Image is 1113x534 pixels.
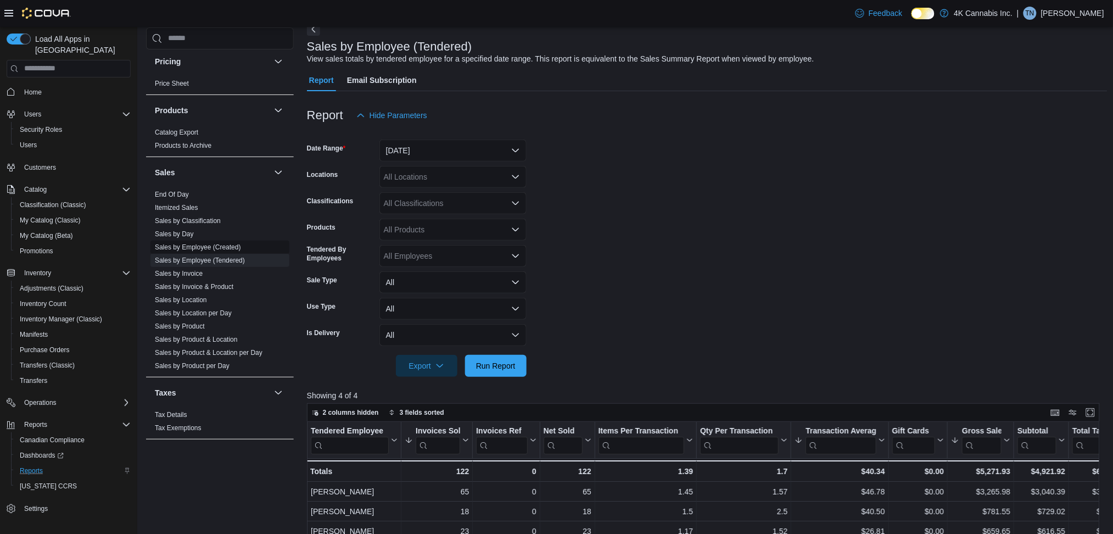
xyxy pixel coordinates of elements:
button: Taxes [272,386,285,399]
span: Customers [20,160,131,174]
button: Pricing [272,55,285,68]
div: Pricing [146,77,294,94]
span: Email Subscription [347,69,417,91]
a: Dashboards [11,448,135,463]
label: Is Delivery [307,329,340,337]
button: My Catalog (Beta) [11,228,135,243]
div: 2.5 [700,505,787,518]
button: Reports [20,418,52,431]
h3: Sales [155,167,175,178]
button: Inventory Manager (Classic) [11,311,135,327]
a: Sales by Product per Day [155,362,230,370]
button: Export [396,355,457,377]
button: Next [307,23,320,36]
div: 18 [405,505,469,518]
div: Qty Per Transaction [700,426,779,454]
div: $46.78 [795,485,885,498]
div: $0.00 [892,505,944,518]
span: Sales by Location per Day [155,309,232,318]
h3: Pricing [155,56,181,67]
span: Sales by Product & Location [155,335,238,344]
a: Settings [20,502,52,515]
span: Feedback [869,8,902,19]
a: Users [15,138,41,152]
div: Subtotal [1017,426,1056,454]
div: Gift Card Sales [892,426,935,454]
button: Transaction Average [795,426,885,454]
div: $0.00 [892,465,944,478]
span: Run Report [476,360,516,371]
span: Dark Mode [911,19,912,20]
button: Taxes [155,387,270,398]
span: Export [402,355,451,377]
button: 2 columns hidden [307,406,383,419]
span: Canadian Compliance [15,433,131,447]
div: Gift Cards [892,426,935,436]
a: Classification (Classic) [15,198,91,212]
div: Totals [310,465,398,478]
div: 0 [476,485,536,498]
div: $781.55 [951,505,1010,518]
a: Sales by Product & Location [155,336,238,343]
span: My Catalog (Beta) [15,229,131,242]
div: 1.39 [598,465,693,478]
button: Pricing [155,56,270,67]
span: Purchase Orders [20,346,70,354]
div: 0 [476,465,536,478]
button: [US_STATE] CCRS [11,479,135,494]
div: Invoices Sold [416,426,460,436]
span: Products to Archive [155,141,211,150]
a: Home [20,86,46,99]
span: Users [24,110,41,119]
a: Itemized Sales [155,204,198,212]
div: Subtotal [1017,426,1056,436]
span: Inventory Count [20,299,66,308]
button: Security Roles [11,122,135,137]
a: Sales by Location [155,296,207,304]
span: Tax Details [155,410,187,419]
span: Catalog [24,185,47,194]
div: Transaction Average [806,426,876,454]
a: Promotions [15,244,58,258]
button: Home [2,84,135,100]
span: Classification (Classic) [20,201,86,209]
span: Sales by Invoice & Product [155,282,233,291]
label: Locations [307,170,338,179]
div: Tendered Employee [311,426,389,436]
h3: Products [155,105,188,116]
div: $3,040.39 [1017,485,1065,498]
span: Home [20,85,131,99]
button: Subtotal [1017,426,1065,454]
span: Dashboards [15,449,131,462]
div: 122 [405,465,469,478]
h3: Taxes [155,387,176,398]
div: Sales [146,188,294,377]
button: Customers [2,159,135,175]
div: Total Tax [1072,426,1111,436]
button: Inventory Count [11,296,135,311]
label: Sale Type [307,276,337,285]
a: Reports [15,464,47,477]
button: Reports [11,463,135,479]
button: Sales [155,167,270,178]
span: Home [24,88,42,97]
div: Gross Sales [962,426,1002,454]
button: Open list of options [511,252,520,260]
span: Catalog [20,183,131,196]
img: Cova [22,8,71,19]
a: Sales by Invoice & Product [155,283,233,291]
button: Gift Cards [892,426,944,454]
button: Net Sold [543,426,591,454]
div: 1.45 [599,485,693,498]
div: 65 [405,485,469,498]
span: Tax Exemptions [155,424,202,432]
button: Purchase Orders [11,342,135,358]
span: Dashboards [20,451,64,460]
a: Transfers [15,374,52,387]
label: Tendered By Employees [307,245,375,263]
button: Settings [2,500,135,516]
span: Transfers [20,376,47,385]
button: All [379,324,527,346]
span: Promotions [20,247,53,255]
button: Inventory [2,265,135,281]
